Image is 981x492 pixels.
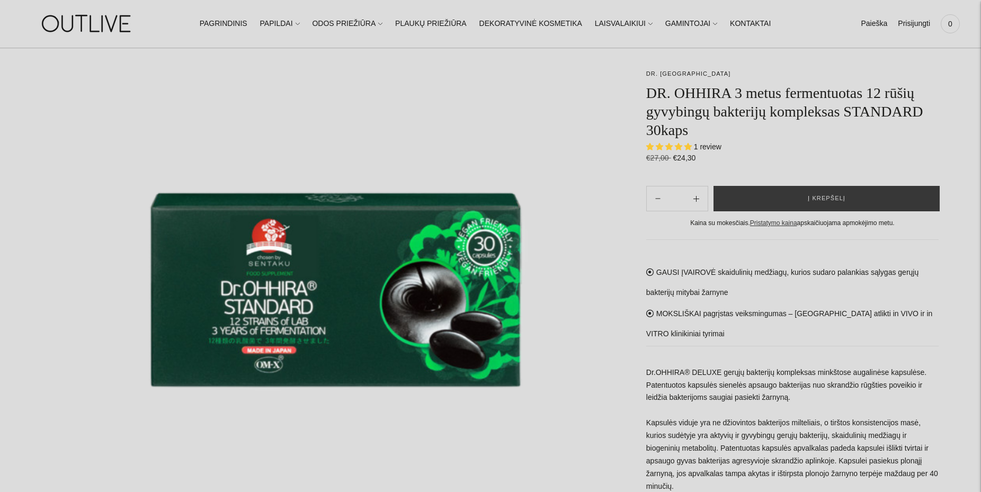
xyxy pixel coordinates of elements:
[694,142,721,151] span: 1 review
[808,193,845,204] span: Į krepšelį
[750,219,797,227] a: Pristatymo kaina
[898,12,930,35] a: Prisijungti
[646,142,694,151] span: 5.00 stars
[714,186,940,211] button: Į krepšelį
[21,5,154,42] img: OUTLIVE
[646,70,731,77] a: DR. [GEOGRAPHIC_DATA]
[941,12,960,35] a: 0
[730,12,771,35] a: KONTAKTAI
[861,12,887,35] a: Paieška
[200,12,247,35] a: PAGRINDINIS
[647,186,669,211] button: Add product quantity
[646,218,939,229] div: Kaina su mokesčiais. apskaičiuojama apmokėjimo metu.
[595,12,653,35] a: LAISVALAIKIUI
[673,154,696,162] span: €24,30
[312,12,382,35] a: ODOS PRIEŽIŪRA
[669,191,685,207] input: Product quantity
[646,84,939,139] h1: DR. OHHIRA 3 metus fermentuotas 12 rūšių gyvybingų bakterijų kompleksas STANDARD 30kaps
[943,16,958,31] span: 0
[665,12,717,35] a: GAMINTOJAI
[479,12,582,35] a: DEKORATYVINĖ KOSMETIKA
[395,12,467,35] a: PLAUKŲ PRIEŽIŪRA
[260,12,300,35] a: PAPILDAI
[646,154,671,162] s: €27,00
[685,186,708,211] button: Subtract product quantity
